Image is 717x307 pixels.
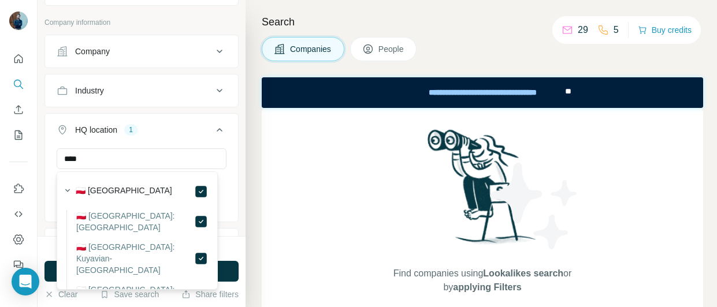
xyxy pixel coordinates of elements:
[44,261,239,282] button: Run search
[45,38,238,65] button: Company
[390,267,575,294] span: Find companies using or by
[9,178,28,199] button: Use Surfe on LinkedIn
[290,43,332,55] span: Companies
[9,74,28,95] button: Search
[578,23,588,37] p: 29
[45,116,238,148] button: HQ location1
[100,289,159,300] button: Save search
[9,229,28,250] button: Dashboard
[378,43,405,55] span: People
[75,46,110,57] div: Company
[76,284,194,307] label: 🇵🇱 [GEOGRAPHIC_DATA]: [GEOGRAPHIC_DATA]
[75,85,104,96] div: Industry
[9,48,28,69] button: Quick start
[181,289,239,300] button: Share filters
[124,125,138,135] div: 1
[262,14,703,30] h4: Search
[9,204,28,224] button: Use Surfe API
[12,268,39,295] div: Open Intercom Messenger
[76,185,172,199] label: 🇵🇱 [GEOGRAPHIC_DATA]
[9,12,28,30] img: Avatar
[453,282,521,292] span: applying Filters
[76,210,194,233] label: 🇵🇱 [GEOGRAPHIC_DATA]: [GEOGRAPHIC_DATA]
[483,268,563,278] span: Lookalikes search
[44,289,77,300] button: Clear
[45,77,238,104] button: Industry
[45,231,238,259] button: Annual revenue ($)
[9,254,28,275] button: Feedback
[482,154,586,258] img: Surfe Illustration - Stars
[44,17,239,28] p: Company information
[614,23,619,37] p: 5
[76,241,194,276] label: 🇵🇱 [GEOGRAPHIC_DATA]: Kuyavian-[GEOGRAPHIC_DATA]
[9,99,28,120] button: Enrich CSV
[422,126,543,255] img: Surfe Illustration - Woman searching with binoculars
[262,77,703,108] iframe: Banner
[75,124,117,136] div: HQ location
[638,22,692,38] button: Buy credits
[9,125,28,145] button: My lists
